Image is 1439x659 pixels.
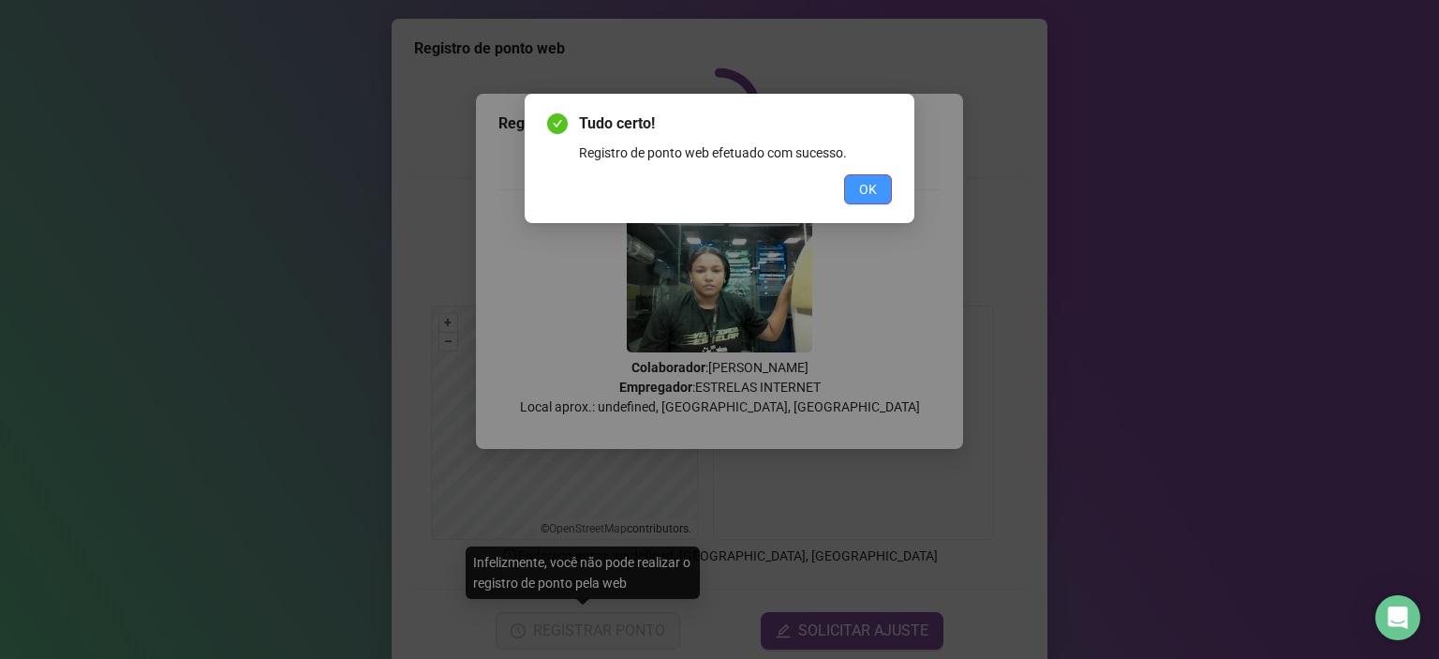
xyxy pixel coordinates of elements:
div: Open Intercom Messenger [1375,595,1420,640]
span: OK [859,179,877,200]
button: OK [844,174,892,204]
span: Tudo certo! [579,112,892,135]
div: Registro de ponto web efetuado com sucesso. [579,142,892,163]
span: check-circle [547,113,568,134]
